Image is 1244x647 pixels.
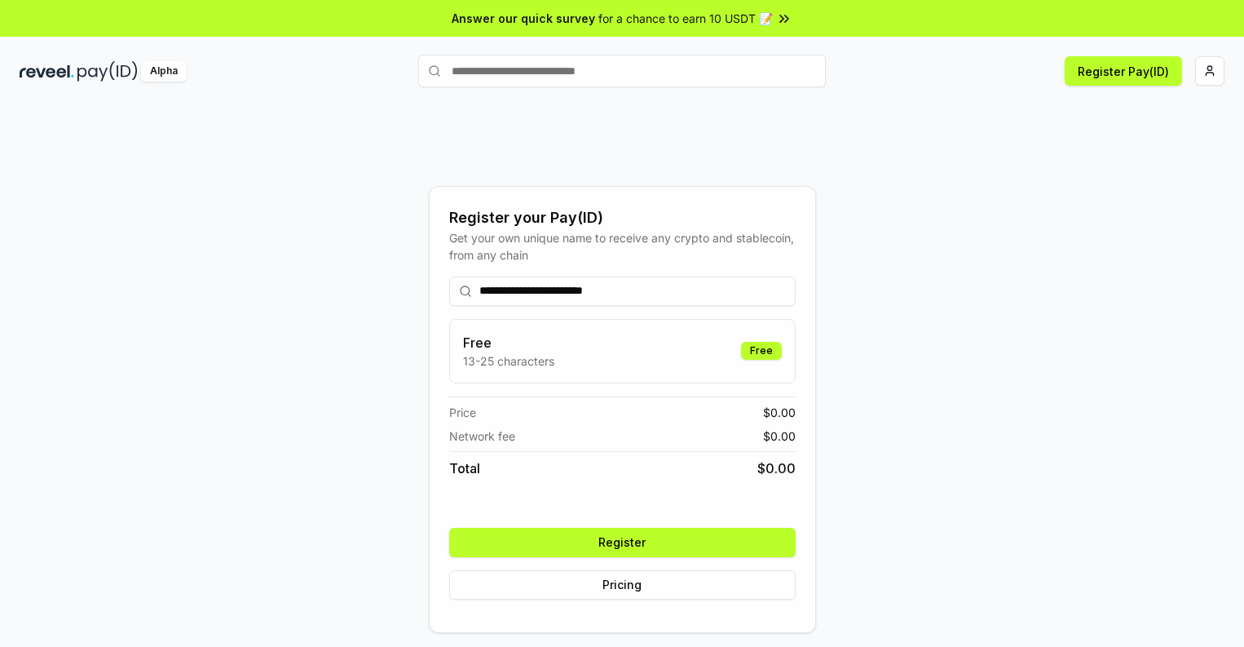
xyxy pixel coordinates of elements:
[77,61,138,82] img: pay_id
[598,10,773,27] span: for a chance to earn 10 USDT 📝
[449,570,796,600] button: Pricing
[141,61,187,82] div: Alpha
[449,404,476,421] span: Price
[763,428,796,445] span: $ 0.00
[741,342,782,360] div: Free
[757,459,796,478] span: $ 0.00
[449,459,480,478] span: Total
[463,352,554,370] p: 13-25 characters
[449,229,796,264] div: Get your own unique name to receive any crypto and stablecoin, from any chain
[452,10,595,27] span: Answer our quick survey
[449,206,796,229] div: Register your Pay(ID)
[1065,56,1182,86] button: Register Pay(ID)
[763,404,796,421] span: $ 0.00
[449,428,515,445] span: Network fee
[463,333,554,352] h3: Free
[449,528,796,557] button: Register
[20,61,74,82] img: reveel_dark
